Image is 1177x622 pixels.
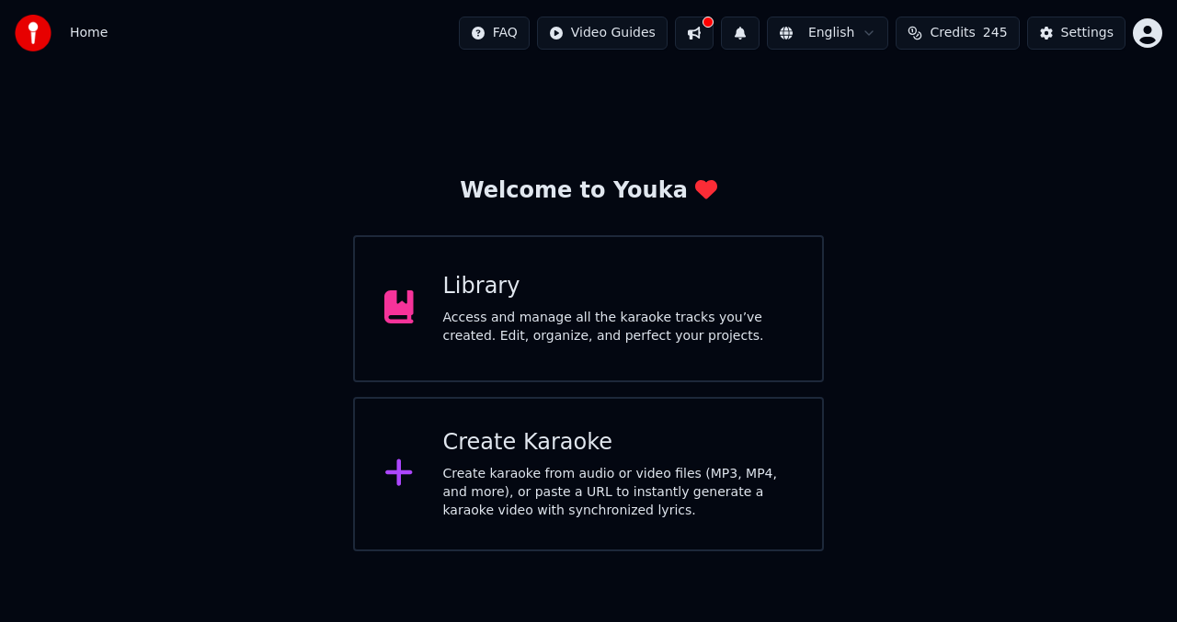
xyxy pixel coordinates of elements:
[70,24,108,42] span: Home
[983,24,1008,42] span: 245
[460,176,717,206] div: Welcome to Youka
[537,17,668,50] button: Video Guides
[459,17,530,50] button: FAQ
[443,428,794,458] div: Create Karaoke
[443,465,794,520] div: Create karaoke from audio or video files (MP3, MP4, and more), or paste a URL to instantly genera...
[443,272,794,301] div: Library
[70,24,108,42] nav: breadcrumb
[930,24,975,42] span: Credits
[896,17,1019,50] button: Credits245
[443,309,794,345] div: Access and manage all the karaoke tracks you’ve created. Edit, organize, and perfect your projects.
[15,15,51,51] img: youka
[1061,24,1114,42] div: Settings
[1027,17,1126,50] button: Settings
